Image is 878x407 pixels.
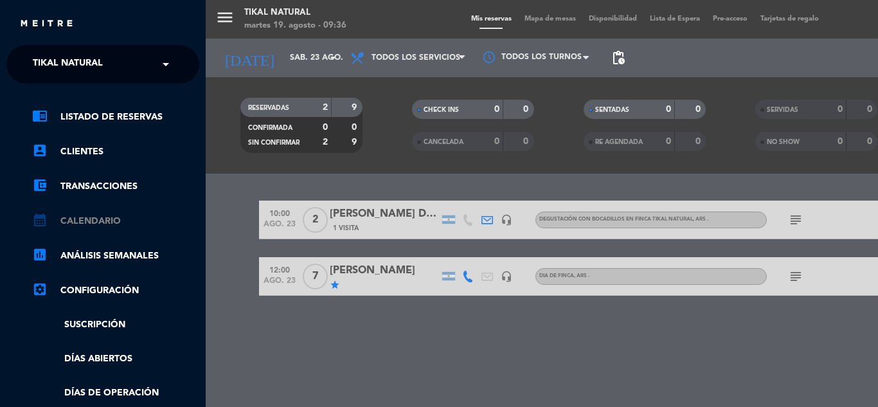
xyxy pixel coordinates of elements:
[32,109,199,125] a: chrome_reader_modeListado de Reservas
[32,386,199,401] a: Días de Operación
[32,108,48,123] i: chrome_reader_mode
[32,318,199,332] a: Suscripción
[32,282,48,297] i: settings_applications
[32,248,199,264] a: assessmentANÁLISIS SEMANALES
[32,144,199,159] a: account_boxClientes
[611,50,626,66] span: pending_actions
[33,51,103,78] span: Tikal Natural
[32,143,48,158] i: account_box
[32,247,48,262] i: assessment
[32,212,48,228] i: calendar_month
[19,19,74,29] img: MEITRE
[32,283,199,298] a: Configuración
[32,352,199,366] a: Días abiertos
[32,213,199,229] a: calendar_monthCalendario
[32,179,199,194] a: account_balance_walletTransacciones
[32,177,48,193] i: account_balance_wallet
